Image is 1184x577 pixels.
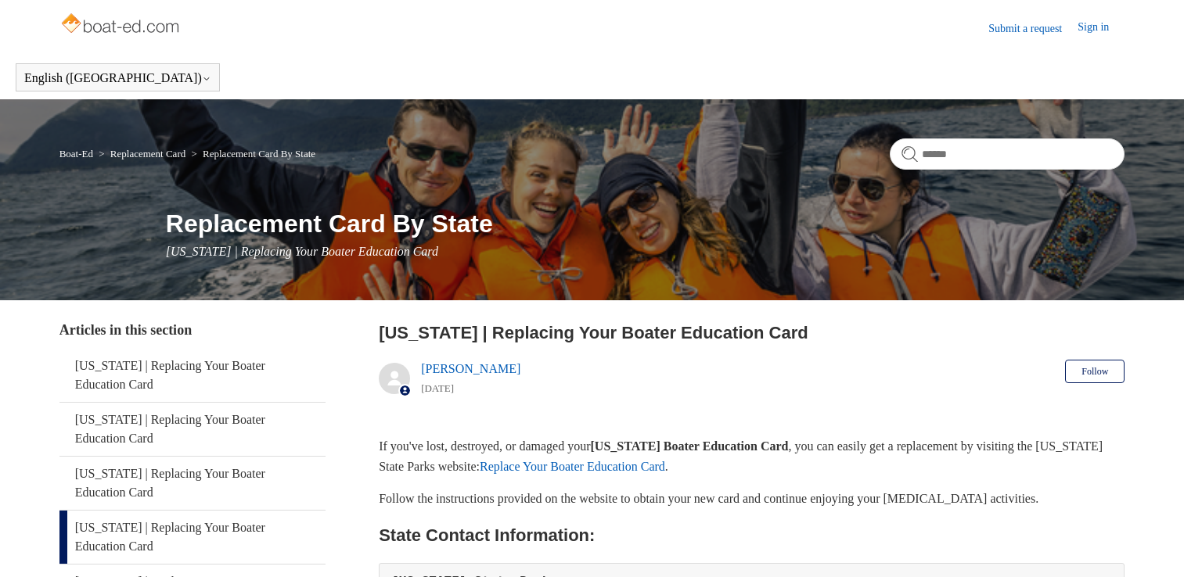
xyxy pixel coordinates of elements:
a: Replacement Card By State [203,148,315,159]
a: Submit a request [988,20,1078,37]
a: Boat-Ed [59,148,93,159]
img: Boat-Ed Help Center home page [59,9,184,41]
h2: Washington | Replacing Your Boater Education Card [379,320,1125,346]
h2: State Contact Information: [379,521,1125,549]
a: Sign in [1078,19,1125,38]
p: Follow the instructions provided on the website to obtain your new card and continue enjoying you... [379,489,1125,509]
li: Replacement Card [95,148,188,159]
button: Follow Article [1065,360,1125,383]
h1: Replacement Card By State [166,205,1125,242]
a: [PERSON_NAME] [421,362,520,375]
time: 05/22/2024, 12:15 [421,382,454,394]
a: [US_STATE] | Replacing Your Boater Education Card [59,511,326,564]
a: Replacement Card [110,148,185,159]
span: [US_STATE] | Replacing Your Boater Education Card [166,245,438,258]
button: English ([GEOGRAPHIC_DATA]) [24,71,211,85]
input: Search [890,138,1125,170]
li: Replacement Card By State [188,148,315,159]
strong: [US_STATE] Boater Education Card [591,439,789,453]
a: Replace Your Boater Education Card [480,460,665,473]
a: [US_STATE] | Replacing Your Boater Education Card [59,349,326,402]
p: If you've lost, destroyed, or damaged your , you can easily get a replacement by visiting the [US... [379,436,1125,476]
a: [US_STATE] | Replacing Your Boater Education Card [59,403,326,456]
span: Articles in this section [59,322,192,338]
li: Boat-Ed [59,148,96,159]
a: [US_STATE] | Replacing Your Boater Education Card [59,457,326,510]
